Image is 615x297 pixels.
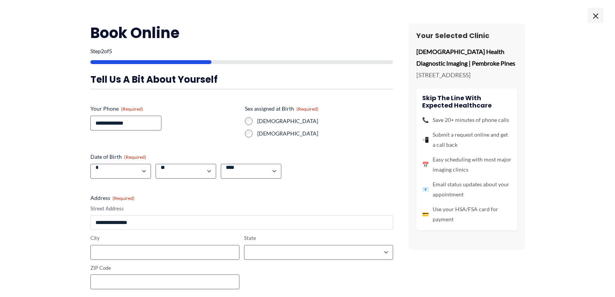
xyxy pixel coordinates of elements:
[244,234,393,242] label: State
[422,204,511,224] li: Use your HSA/FSA card for payment
[101,48,104,54] span: 2
[90,49,393,54] p: Step of
[90,205,393,212] label: Street Address
[588,8,603,23] span: ×
[90,234,239,242] label: City
[422,184,429,195] span: 📧
[422,209,429,219] span: 💳
[90,73,393,85] h3: Tell us a bit about yourself
[113,195,135,201] span: (Required)
[257,117,393,125] label: [DEMOGRAPHIC_DATA]
[90,153,146,161] legend: Date of Birth
[422,115,429,125] span: 📞
[90,194,135,202] legend: Address
[257,130,393,137] label: [DEMOGRAPHIC_DATA]
[422,130,511,150] li: Submit a request online and get a call back
[422,135,429,145] span: 📲
[416,46,517,69] p: [DEMOGRAPHIC_DATA] Health Diagnostic Imaging | Pembroke Pines
[422,155,511,175] li: Easy scheduling with most major imaging clinics
[90,23,393,42] h2: Book Online
[422,179,511,200] li: Email status updates about your appointment
[245,105,319,113] legend: Sex assigned at Birth
[422,115,511,125] li: Save 20+ minutes of phone calls
[109,48,112,54] span: 5
[416,31,517,40] h3: Your Selected Clinic
[124,154,146,160] span: (Required)
[296,106,319,112] span: (Required)
[121,106,143,112] span: (Required)
[90,264,239,272] label: ZIP Code
[422,160,429,170] span: 📅
[90,105,239,113] label: Your Phone
[422,94,511,109] h4: Skip the line with Expected Healthcare
[416,69,517,81] p: [STREET_ADDRESS]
